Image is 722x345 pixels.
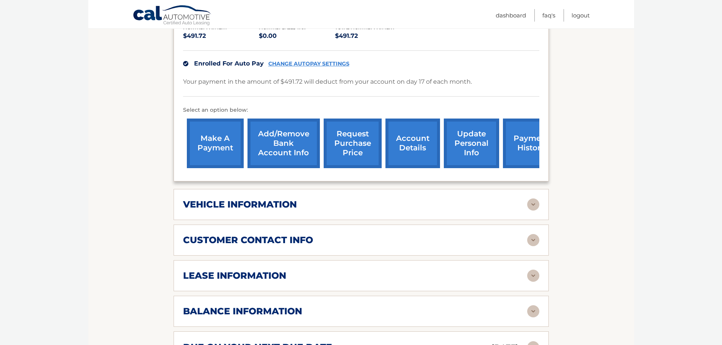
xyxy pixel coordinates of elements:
p: $491.72 [183,31,259,41]
a: Cal Automotive [133,5,212,27]
a: Add/Remove bank account info [247,119,320,168]
a: Logout [572,9,590,22]
a: update personal info [444,119,499,168]
a: request purchase price [324,119,382,168]
h2: balance information [183,306,302,317]
p: Your payment in the amount of $491.72 will deduct from your account on day 17 of each month. [183,76,472,87]
h2: customer contact info [183,234,313,246]
a: CHANGE AUTOPAY SETTINGS [268,61,349,67]
p: $491.72 [335,31,411,41]
h2: lease information [183,270,286,281]
h2: vehicle information [183,199,297,210]
span: Enrolled For Auto Pay [194,60,264,67]
a: account details [385,119,440,168]
a: FAQ's [542,9,555,22]
a: Dashboard [496,9,526,22]
a: make a payment [187,119,244,168]
img: accordion-rest.svg [527,198,539,211]
a: payment history [503,119,560,168]
p: $0.00 [259,31,335,41]
img: accordion-rest.svg [527,234,539,246]
img: check.svg [183,61,188,66]
img: accordion-rest.svg [527,305,539,317]
p: Select an option below: [183,106,539,115]
img: accordion-rest.svg [527,270,539,282]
